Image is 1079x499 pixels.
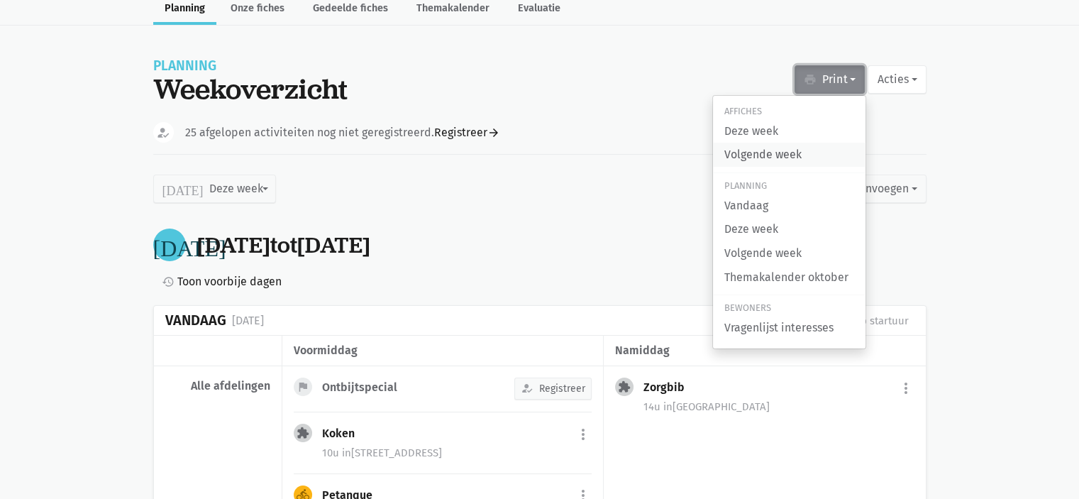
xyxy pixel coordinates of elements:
[322,380,409,395] div: Ontbijtspecial
[804,73,817,86] i: print
[713,316,865,340] a: Vragenlijst interesses
[197,232,370,258] div: tot
[713,301,865,316] div: Bewoners
[197,230,270,260] span: [DATE]
[342,446,442,459] span: [STREET_ADDRESS]
[663,400,770,413] span: [GEOGRAPHIC_DATA]
[165,312,226,329] div: Vandaag
[663,400,673,413] span: in
[153,234,226,256] i: [DATE]
[165,379,270,393] div: Alle afdelingen
[713,217,865,241] a: Deze week
[153,60,348,72] div: Planning
[297,380,309,393] i: flag
[156,126,170,140] i: how_to_reg
[795,65,865,94] button: Print
[618,380,631,393] i: extension
[153,72,348,105] div: Weekoverzicht
[322,446,339,459] span: 10u
[514,378,592,400] button: Registreer
[162,182,204,195] i: [DATE]
[713,119,865,143] a: Deze week
[521,382,533,395] i: how_to_reg
[342,446,351,459] span: in
[156,273,282,291] a: Toon voorbije dagen
[713,241,865,265] a: Volgende week
[868,65,926,94] button: Acties
[713,179,865,194] div: Planning
[297,427,309,439] i: extension
[487,126,500,139] i: arrow_forward
[162,275,175,288] i: history
[713,265,865,290] a: Themakalender oktober
[297,230,370,260] span: [DATE]
[232,312,264,330] div: [DATE]
[643,400,660,413] span: 14u
[153,175,276,203] button: Deze week
[713,194,865,218] a: Vandaag
[713,104,865,119] div: Affiches
[294,341,592,360] div: voormiddag
[852,175,926,203] button: Invoegen
[185,124,500,142] div: 25 afgelopen activiteiten nog niet geregistreerd.
[643,380,696,395] div: Zorgbib
[615,341,914,360] div: namiddag
[434,124,500,142] a: Registreer
[322,427,366,441] div: Koken
[712,95,866,349] div: Print
[713,143,865,167] a: Volgende week
[177,273,282,291] span: Toon voorbije dagen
